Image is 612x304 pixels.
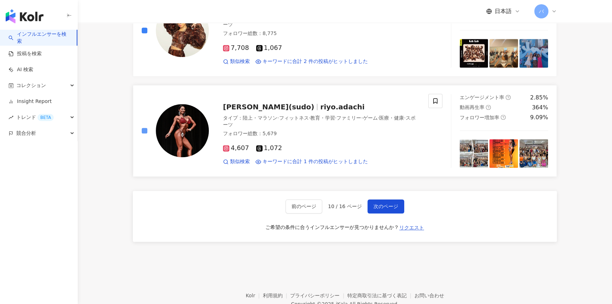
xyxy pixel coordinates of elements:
img: post-image [489,139,518,168]
span: 動画再生率 [460,104,484,110]
div: フォロワー総数 ： 8,775 [223,30,420,37]
img: post-image [519,139,548,168]
div: フォロワー総数 ： 5,679 [223,130,420,137]
a: キーワードに合計 2 件の投稿がヒットしました [255,58,368,65]
span: [PERSON_NAME](sudo) [223,103,314,111]
img: post-image [489,39,518,68]
span: 次のページ [373,203,398,209]
span: 類似検索 [230,58,250,65]
span: ファミリー [336,115,361,121]
span: 7,708 [223,44,249,52]
span: 競合分析 [16,125,36,141]
span: · [404,115,405,121]
span: · [335,115,336,121]
img: KOL Avatar [156,4,209,57]
a: お問い合わせ [414,293,444,298]
a: キーワードに合計 1 件の投稿がヒットしました [255,158,368,165]
a: Kolr [246,293,263,298]
span: 1,072 [256,144,282,152]
button: 次のページ [367,199,404,213]
a: AI 検索 [8,66,33,73]
span: question-circle [501,115,506,120]
span: コレクション [16,78,46,93]
div: 9.09% [530,114,548,121]
span: 10 / 16 ページ [328,203,362,209]
span: バ [539,7,544,15]
span: フォロワー増加率 [460,115,499,120]
span: riyo.adachi [320,103,364,111]
a: 類似検索 [223,58,250,65]
a: 利用規約 [263,293,290,298]
span: question-circle [486,105,491,110]
span: ゲーム [363,115,378,121]
img: post-image [519,39,548,68]
div: BETA [37,114,54,121]
span: · [277,115,279,121]
span: 医療・健康 [379,115,404,121]
span: 教育・学習 [310,115,335,121]
a: 特定商取引法に基づく表記 [347,293,414,298]
span: キーワードに合計 1 件の投稿がヒットしました [263,158,368,165]
span: · [361,115,363,121]
button: リクエスト [399,222,424,233]
span: 前のページ [292,203,316,209]
a: Insight Report [8,98,52,105]
span: キーワードに合計 2 件の投稿がヒットしました [263,58,368,65]
a: プライバシーポリシー [290,293,347,298]
span: rise [8,115,13,120]
img: post-image [460,139,488,168]
a: 類似検索 [223,158,250,165]
button: 前のページ [286,199,322,213]
a: searchインフルエンサーを検索 [8,31,71,45]
span: 類似検索 [230,158,250,165]
div: 364% [532,104,548,111]
img: KOL Avatar [156,104,209,157]
span: 日本語 [495,7,512,15]
img: logo [6,9,43,23]
span: · [308,115,310,121]
img: post-image [460,39,488,68]
div: タイプ ： [223,115,420,128]
span: 陸上・マラソン [243,115,277,121]
span: 1,067 [256,44,282,52]
span: トレンド [16,109,54,125]
a: 投稿を検索 [8,50,42,57]
span: リクエスト [399,225,424,230]
span: 4,607 [223,144,249,152]
div: 2.85% [530,94,548,102]
span: フィットネス [279,115,308,121]
span: エンゲージメント率 [460,94,504,100]
span: question-circle [506,95,511,100]
span: · [378,115,379,121]
a: KOL Avatar[PERSON_NAME](sudo)riyo.adachiタイプ：陸上・マラソン·フィットネス·教育・学習·ファミリー·ゲーム·医療・健康·スポーツフォロワー総数：5,67... [133,85,557,177]
div: ご希望の条件に合うインフルエンサーが見つかりませんか？ [265,224,399,231]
